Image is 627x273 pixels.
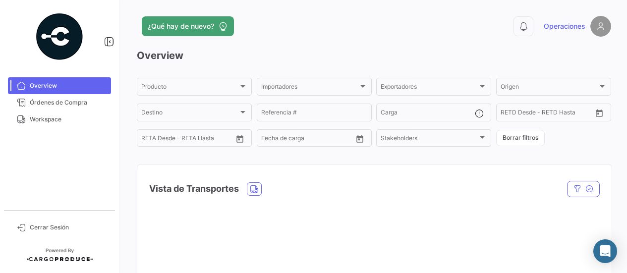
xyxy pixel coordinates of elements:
input: Desde [141,136,159,143]
span: Workspace [30,115,107,124]
input: Hasta [525,110,569,117]
button: Open calendar [352,131,367,146]
a: Órdenes de Compra [8,94,111,111]
input: Hasta [286,136,330,143]
button: Borrar filtros [496,130,545,146]
span: Cerrar Sesión [30,223,107,232]
a: Overview [8,77,111,94]
span: Importadores [261,85,358,92]
input: Hasta [166,136,210,143]
span: Exportadores [381,85,478,92]
span: Origen [501,85,598,92]
div: Abrir Intercom Messenger [593,239,617,263]
input: Desde [261,136,279,143]
input: Desde [501,110,518,117]
img: powered-by.png [35,12,84,61]
span: Destino [141,110,238,117]
h4: Vista de Transportes [149,182,239,196]
a: Workspace [8,111,111,128]
img: placeholder-user.png [590,16,611,37]
span: Órdenes de Compra [30,98,107,107]
span: ¿Qué hay de nuevo? [148,21,214,31]
button: Land [247,183,261,195]
span: Operaciones [544,21,585,31]
span: Stakeholders [381,136,478,143]
button: ¿Qué hay de nuevo? [142,16,234,36]
button: Open calendar [592,106,607,120]
button: Open calendar [232,131,247,146]
span: Producto [141,85,238,92]
span: Overview [30,81,107,90]
h3: Overview [137,49,611,62]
